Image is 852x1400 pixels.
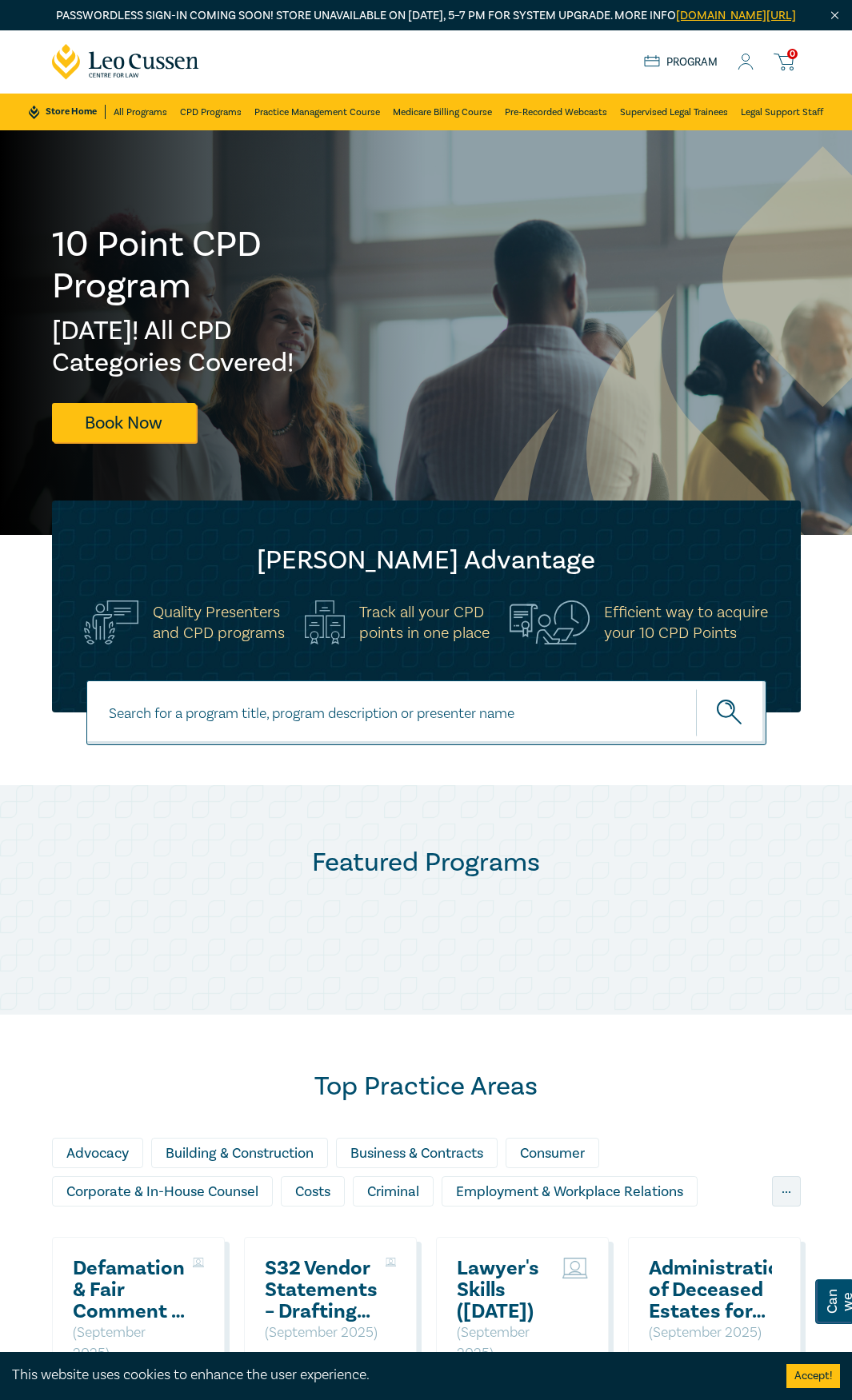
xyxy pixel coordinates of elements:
[84,600,138,644] img: Quality Presenters<br>and CPD programs
[127,1215,198,1245] div: Family
[52,403,196,442] a: Book Now
[52,1215,119,1245] div: Ethics
[52,7,801,25] p: Passwordless sign-in coming soon! Store unavailable on [DATE], 5–7 PM for system upgrade. More info
[52,224,353,307] h1: 10 Point CPD Program
[73,1322,185,1364] p: ( September 2025 )
[52,315,353,379] h2: [DATE]! All CPD Categories Covered!
[52,847,801,879] h2: Featured Programs
[676,8,796,23] a: [DOMAIN_NAME][URL]
[604,602,768,644] h5: Efficient way to acquire your 10 CPD Points
[649,1258,772,1322] a: Administration of Deceased Estates for Legal Support Staff ([DATE])
[114,94,167,130] a: All Programs
[787,49,798,59] span: 0
[86,680,766,745] input: Search for a program title, program description or presenter name
[29,105,105,119] a: Store Home
[506,1138,599,1168] div: Consumer
[193,1258,204,1266] img: Live Stream
[828,9,842,22] img: Close
[52,1176,273,1207] div: Corporate & In-House Counsel
[12,1365,762,1386] div: This website uses cookies to enhance the user experience.
[52,1138,143,1168] div: Advocacy
[505,94,607,130] a: Pre-Recorded Webcasts
[336,1138,498,1168] div: Business & Contracts
[772,1176,801,1207] div: ...
[265,1322,378,1343] p: ( September 2025 )
[353,1176,434,1207] div: Criminal
[786,1364,840,1388] button: Accept cookies
[73,1258,185,1322] a: Defamation & Fair Comment – Drawing the Legal Line
[84,544,769,576] h2: [PERSON_NAME] Advantage
[510,600,590,644] img: Efficient way to acquire<br>your 10 CPD Points
[393,94,492,130] a: Medicare Billing Course
[644,55,718,70] a: Program
[206,1215,418,1245] div: Finance, Tax, Superannuation
[281,1176,345,1207] div: Costs
[151,1138,328,1168] div: Building & Construction
[180,94,242,130] a: CPD Programs
[741,94,823,130] a: Legal Support Staff
[457,1258,554,1322] a: Lawyer's Skills ([DATE])
[52,1071,801,1103] h2: Top Practice Areas
[359,602,490,644] h5: Track all your CPD points in one place
[649,1322,772,1343] p: ( September 2025 )
[457,1322,554,1364] p: ( September 2025 )
[386,1258,396,1266] img: Live Stream
[254,94,380,130] a: Practice Management Course
[426,1215,624,1245] div: Government, Privacy & FOI
[265,1258,378,1322] a: S32 Vendor Statements – Drafting for Risk, Clarity & Compliance
[442,1176,698,1207] div: Employment & Workplace Relations
[620,94,728,130] a: Supervised Legal Trainees
[153,602,285,644] h5: Quality Presenters and CPD programs
[562,1258,588,1278] img: Live Stream
[305,600,345,644] img: Track all your CPD<br>points in one place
